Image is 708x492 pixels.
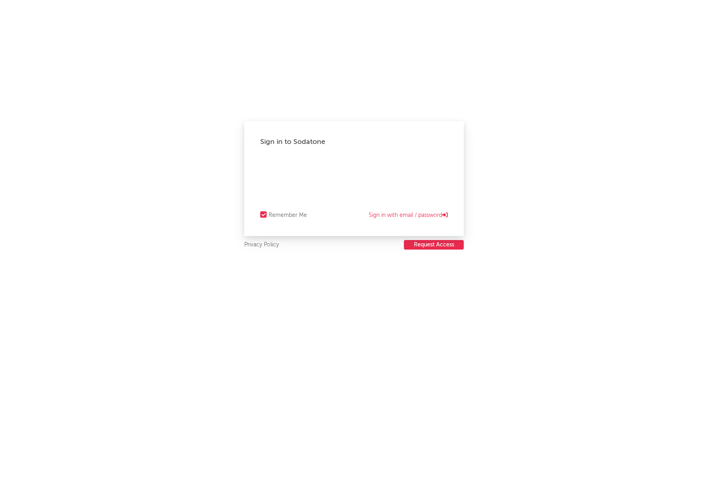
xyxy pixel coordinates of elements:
[269,211,307,220] div: Remember Me
[244,240,279,250] a: Privacy Policy
[369,211,448,220] a: Sign in with email / password
[260,137,448,147] div: Sign in to Sodatone
[404,240,464,250] button: Request Access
